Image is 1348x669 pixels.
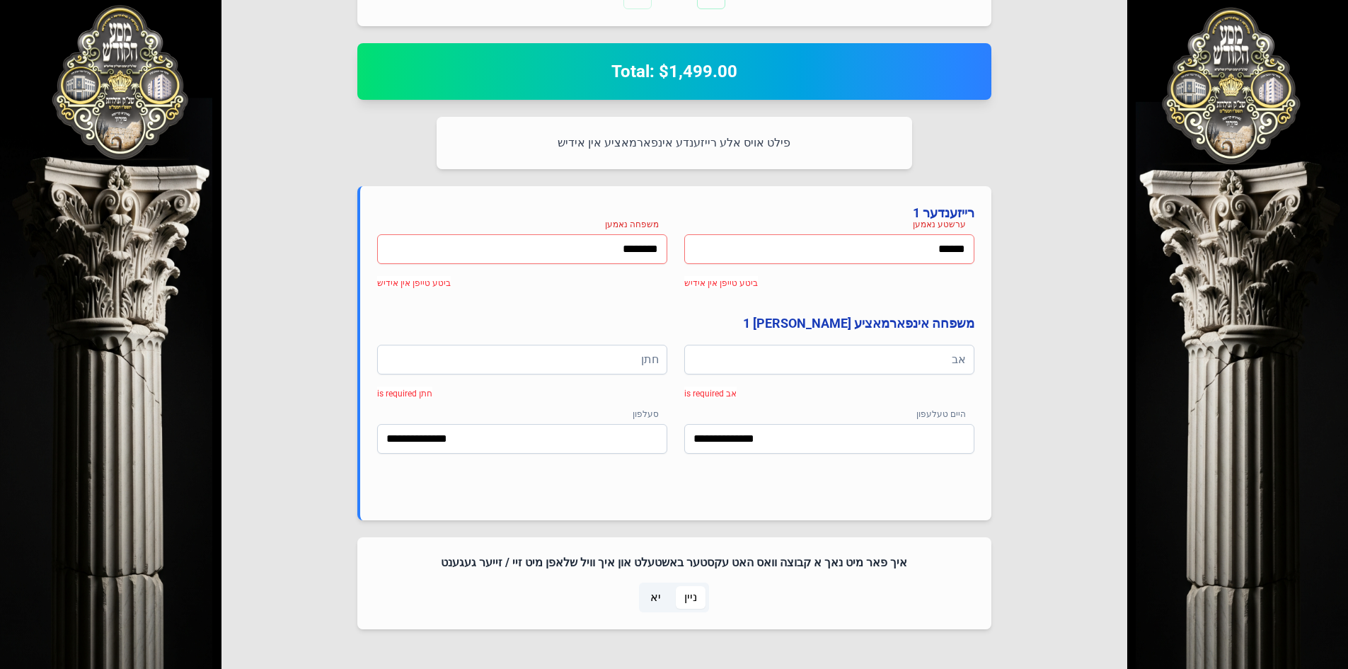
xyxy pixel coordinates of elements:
h4: רייזענדער 1 [377,203,974,223]
h4: איך פאר מיט נאך א קבוצה וואס האט עקסטער באשטעלט און איך וויל שלאפן מיט זיי / זייער געגענט [374,554,974,571]
span: אב is required [684,389,737,399]
h2: Total: $1,499.00 [374,60,974,83]
span: יא [650,589,661,606]
span: חתן is required [377,389,432,399]
span: ביטע טייפן אין אידיש [684,278,758,288]
span: ביטע טייפן אין אידיש [377,278,451,288]
h4: משפחה אינפארמאציע [PERSON_NAME] 1 [377,314,974,333]
p-togglebutton: ניין [673,583,709,612]
span: ניין [684,589,697,606]
p-togglebutton: יא [639,583,673,612]
p: פילט אויס אלע רייזענדע אינפארמאציע אין אידיש [454,134,895,152]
